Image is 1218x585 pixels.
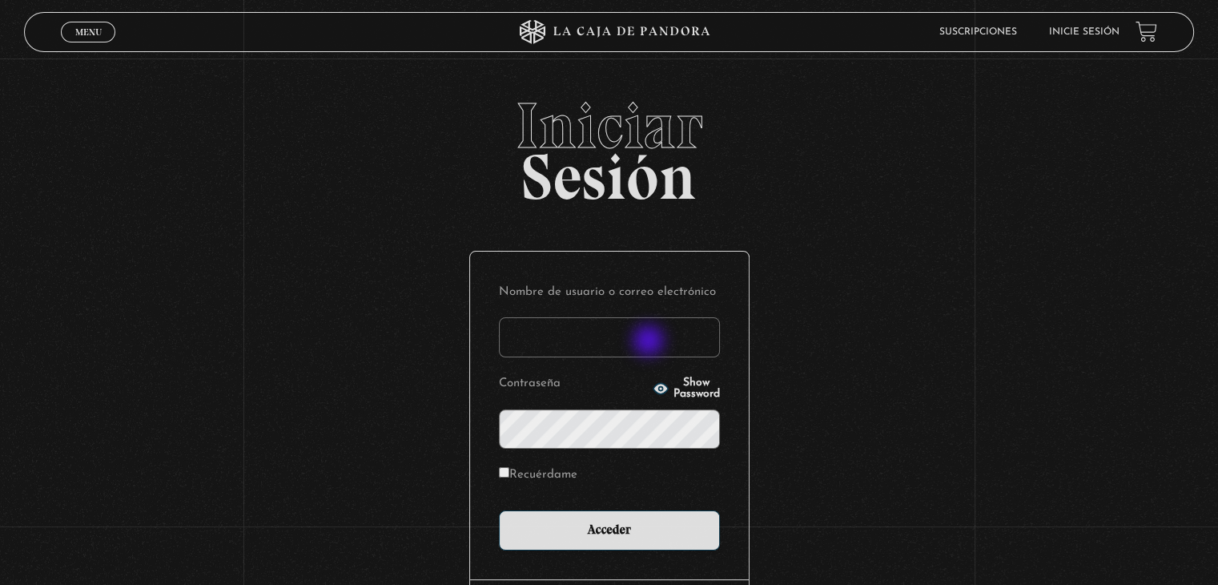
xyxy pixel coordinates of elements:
[499,372,648,397] label: Contraseña
[1136,21,1157,42] a: View your shopping cart
[24,94,1193,158] span: Iniciar
[1049,27,1120,37] a: Inicie sesión
[75,27,102,37] span: Menu
[499,510,720,551] input: Acceder
[499,467,509,478] input: Recuérdame
[70,40,107,51] span: Cerrar
[653,377,720,400] button: Show Password
[939,27,1017,37] a: Suscripciones
[499,463,577,488] label: Recuérdame
[673,377,720,400] span: Show Password
[499,280,720,305] label: Nombre de usuario o correo electrónico
[24,94,1193,196] h2: Sesión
